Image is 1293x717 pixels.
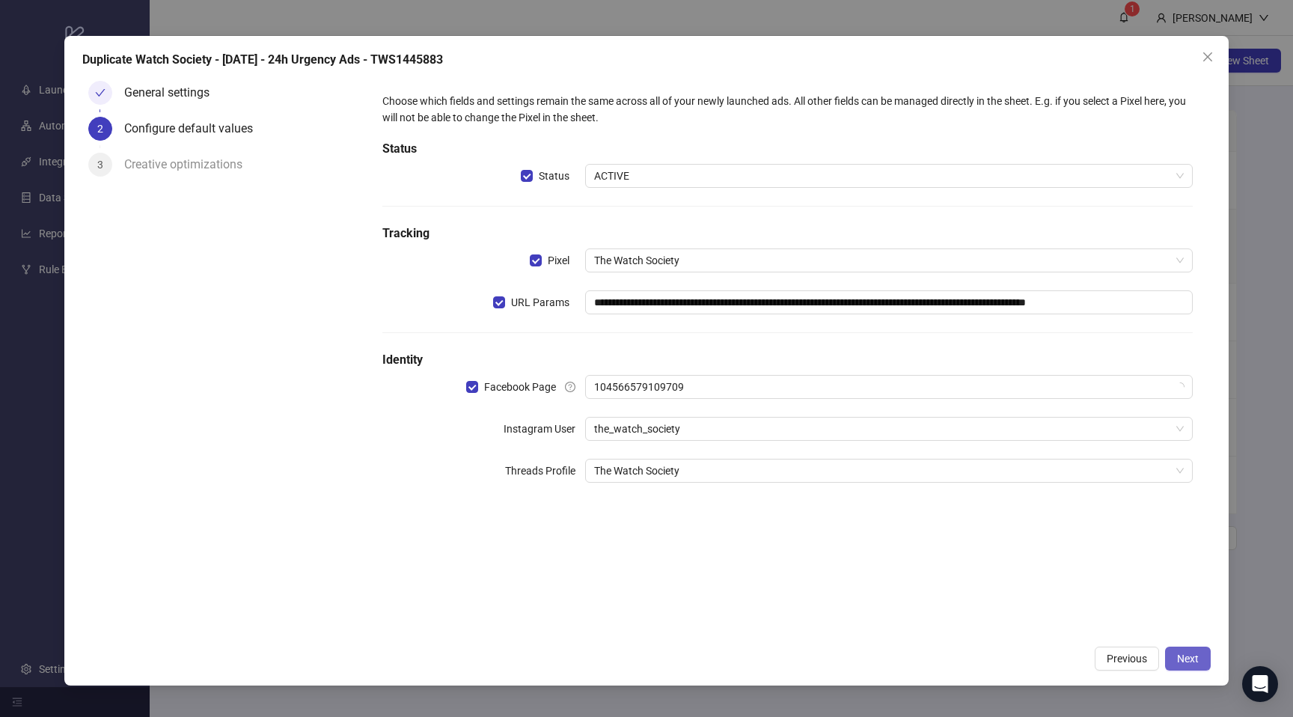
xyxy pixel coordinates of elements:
[82,51,1210,69] div: Duplicate Watch Society - [DATE] - 24h Urgency Ads - TWS1445883
[504,417,585,441] label: Instagram User
[382,93,1192,126] div: Choose which fields and settings remain the same across all of your newly launched ads. All other...
[124,117,265,141] div: Configure default values
[1177,653,1199,665] span: Next
[1202,51,1214,63] span: close
[594,376,1184,398] span: 104566579109709
[594,165,1184,187] span: ACTIVE
[565,382,575,392] span: question-circle
[1196,45,1220,69] button: Close
[505,459,585,483] label: Threads Profile
[382,225,1192,242] h5: Tracking
[594,418,1184,440] span: the_watch_society
[1107,653,1147,665] span: Previous
[1176,382,1185,391] span: loading
[542,252,575,269] span: Pixel
[1242,666,1278,702] div: Open Intercom Messenger
[594,460,1184,482] span: The Watch Society
[1095,647,1159,671] button: Previous
[533,168,575,184] span: Status
[95,88,106,98] span: check
[382,351,1192,369] h5: Identity
[1165,647,1211,671] button: Next
[505,294,575,311] span: URL Params
[124,81,221,105] div: General settings
[124,153,254,177] div: Creative optimizations
[97,159,103,171] span: 3
[97,123,103,135] span: 2
[594,249,1184,272] span: The Watch Society
[478,379,562,395] span: Facebook Page
[382,140,1192,158] h5: Status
